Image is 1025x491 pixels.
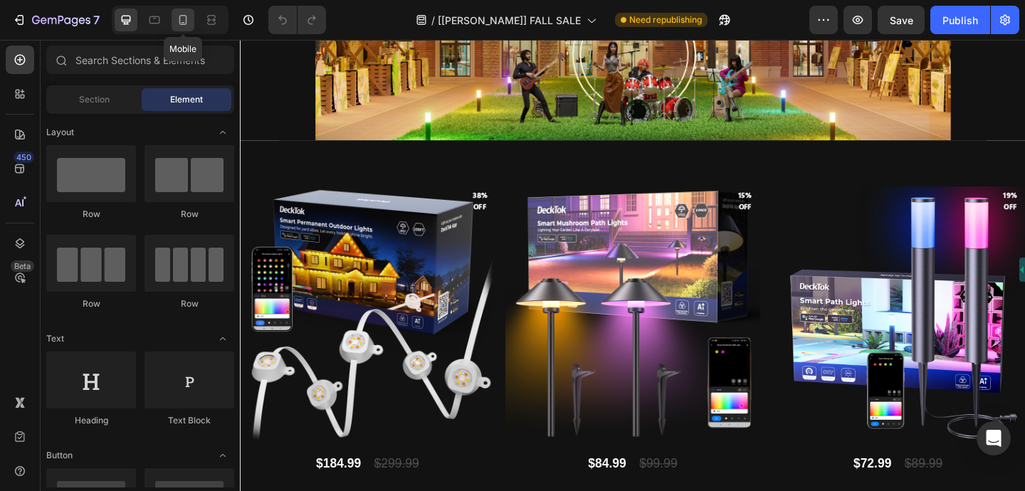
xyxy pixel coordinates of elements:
p: 7 [93,11,100,28]
div: $184.99 [81,448,133,475]
div: Row [144,208,234,221]
div: Undo/Redo [268,6,326,34]
div: Row [46,297,136,310]
span: Save [890,14,913,26]
span: Need republishing [629,14,702,26]
div: $99.99 [433,448,477,475]
span: / [431,13,435,28]
div: Heading [46,414,136,427]
span: Toggle open [211,444,234,467]
span: Toggle open [211,327,234,350]
div: $72.99 [666,448,710,475]
a: DeckTok Smart Outdoor Pathway Lights (2-pack) [577,159,854,436]
div: $84.99 [377,448,421,475]
pre: 38% off [244,155,277,196]
span: Section [79,93,110,106]
span: Layout [46,126,74,139]
div: Publish [942,13,978,28]
div: $89.99 [721,448,765,475]
input: Search Sections & Elements [46,46,234,74]
pre: 15% off [533,155,566,196]
a: DeckTok Smart Mushroom Path Lights (2-pack) [288,159,565,436]
div: 450 [14,152,34,163]
span: Toggle open [211,121,234,144]
div: Row [46,208,136,221]
span: Button [46,449,73,462]
button: 7 [6,6,106,34]
span: [[PERSON_NAME]] FALL SALE [438,13,581,28]
div: Text Block [144,414,234,427]
span: Element [170,93,203,106]
pre: 19% off [821,155,854,196]
span: Text [46,332,64,345]
div: Beta [11,260,34,272]
button: Save [878,6,925,34]
iframe: Design area [240,40,1025,491]
div: Open Intercom Messenger [977,421,1011,455]
div: $299.99 [144,448,196,475]
button: Publish [930,6,990,34]
div: Row [144,297,234,310]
